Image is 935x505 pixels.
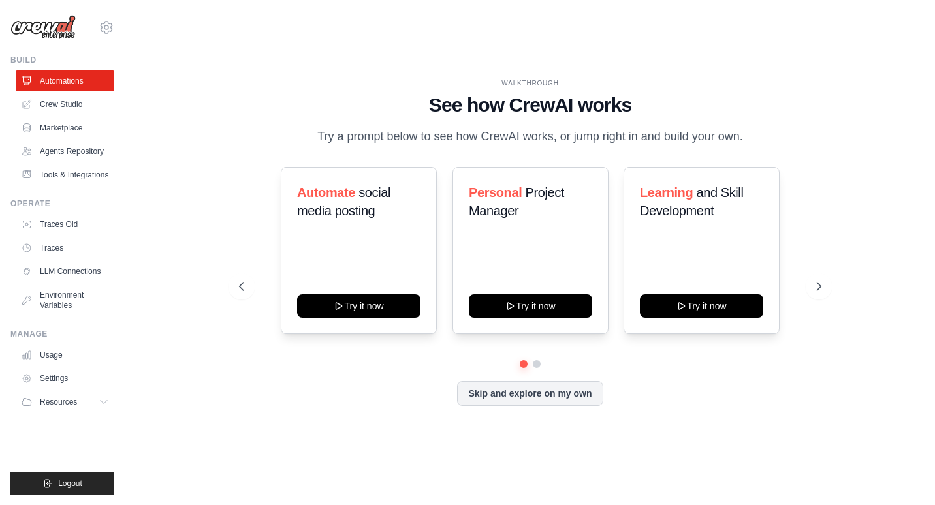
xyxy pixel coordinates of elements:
button: Try it now [640,294,763,318]
a: Usage [16,344,114,365]
span: social media posting [297,185,390,218]
span: Logout [58,478,82,489]
div: Operate [10,198,114,209]
a: Marketplace [16,117,114,138]
a: Settings [16,368,114,389]
img: Logo [10,15,76,40]
a: Traces Old [16,214,114,235]
p: Try a prompt below to see how CrewAI works, or jump right in and build your own. [311,127,750,146]
a: Traces [16,237,114,258]
iframe: Chat Widget [870,442,935,505]
span: Learning [640,185,693,200]
a: Environment Variables [16,284,114,316]
a: Agents Repository [16,141,114,162]
span: Automate [297,185,355,200]
span: Project Manager [469,185,564,218]
button: Try it now [469,294,592,318]
div: WALKTHROUGH [239,78,822,88]
button: Logout [10,472,114,495]
a: Crew Studio [16,94,114,115]
span: Resources [40,397,77,407]
h1: See how CrewAI works [239,93,822,117]
button: Try it now [297,294,420,318]
div: Build [10,55,114,65]
div: 聊天小组件 [870,442,935,505]
button: Resources [16,391,114,412]
button: Skip and explore on my own [457,381,603,406]
a: Tools & Integrations [16,164,114,185]
span: Personal [469,185,522,200]
a: LLM Connections [16,261,114,282]
a: Automations [16,70,114,91]
div: Manage [10,329,114,339]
